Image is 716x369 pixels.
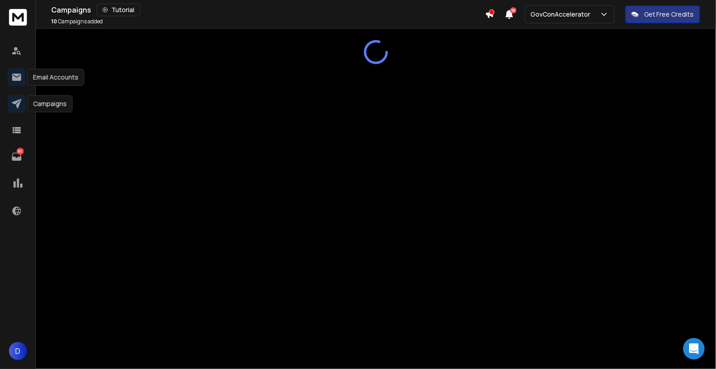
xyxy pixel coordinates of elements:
[51,4,485,16] div: Campaigns
[625,5,700,23] button: Get Free Credits
[27,95,72,112] div: Campaigns
[644,10,694,19] p: Get Free Credits
[17,148,24,155] p: 161
[9,342,27,360] button: D
[51,18,103,25] p: Campaigns added
[27,69,84,86] div: Email Accounts
[530,10,594,19] p: GovConAccelerator
[51,18,57,25] span: 10
[683,338,705,360] div: Open Intercom Messenger
[97,4,140,16] button: Tutorial
[8,148,26,166] a: 161
[510,7,517,13] span: 50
